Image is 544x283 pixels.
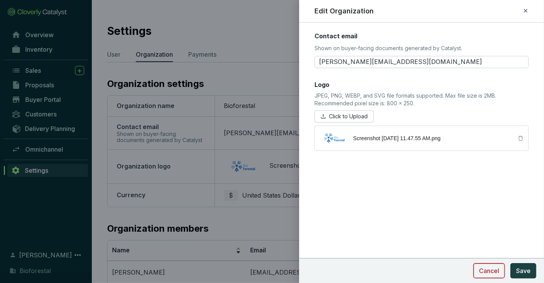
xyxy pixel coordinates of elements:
[314,80,329,89] label: Logo
[321,114,326,119] span: upload
[314,32,357,40] label: Contact email
[518,136,523,141] span: delete
[314,44,529,55] p: Shown on buyer-facing documents generated by Catalyst.
[479,266,499,275] span: Cancel
[315,6,374,16] h2: Edit Organization
[473,263,505,278] button: Cancel
[314,92,529,110] p: JPEG, PNG, WEBP, and SVG file formats supported. Max file size is 2MB. Recommended pixel size is:...
[516,133,525,143] button: delete
[314,110,374,123] button: Click to Upload
[516,266,531,275] span: Save
[329,113,368,120] span: Click to Upload
[510,263,536,278] button: Save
